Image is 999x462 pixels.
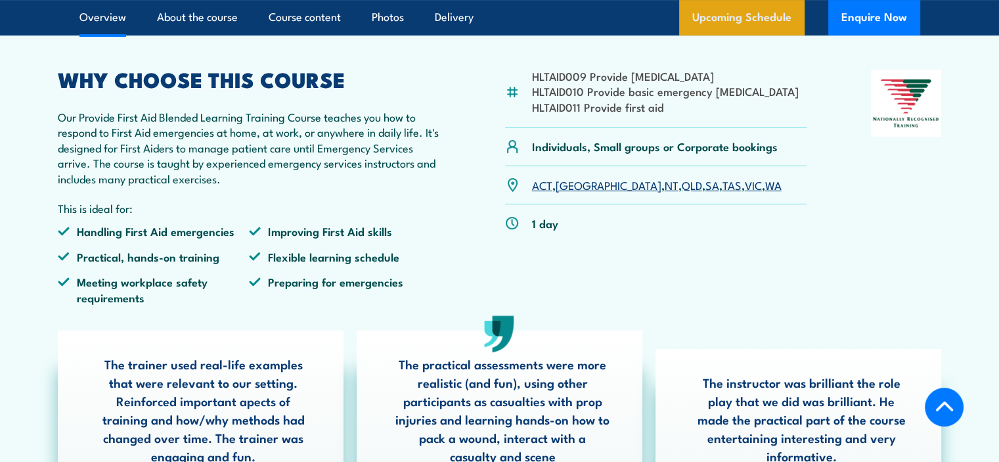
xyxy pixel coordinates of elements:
[58,200,441,216] p: This is ideal for:
[532,216,558,231] p: 1 day
[532,139,778,154] p: Individuals, Small groups or Corporate bookings
[58,249,250,264] li: Practical, hands-on training
[58,274,250,305] li: Meeting workplace safety requirements
[665,177,678,193] a: NT
[58,70,441,88] h2: WHY CHOOSE THIS COURSE
[532,177,552,193] a: ACT
[532,177,782,193] p: , , , , , , ,
[532,83,799,99] li: HLTAID010 Provide basic emergency [MEDICAL_DATA]
[705,177,719,193] a: SA
[682,177,702,193] a: QLD
[249,249,441,264] li: Flexible learning schedule
[532,99,799,114] li: HLTAID011 Provide first aid
[722,177,742,193] a: TAS
[58,223,250,239] li: Handling First Aid emergencies
[871,70,942,137] img: Nationally Recognised Training logo.
[765,177,782,193] a: WA
[58,109,441,186] p: Our Provide First Aid Blended Learning Training Course teaches you how to respond to First Aid em...
[745,177,762,193] a: VIC
[556,177,661,193] a: [GEOGRAPHIC_DATA]
[532,68,799,83] li: HLTAID009 Provide [MEDICAL_DATA]
[249,274,441,305] li: Preparing for emergencies
[249,223,441,239] li: Improving First Aid skills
